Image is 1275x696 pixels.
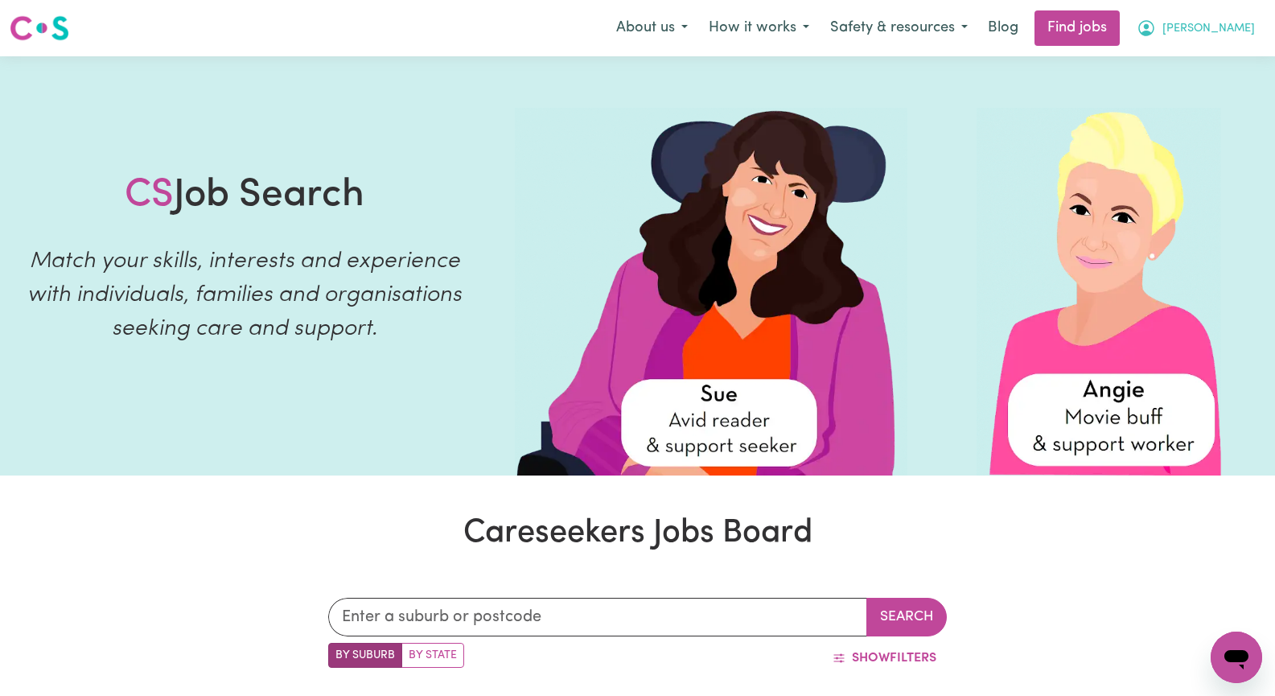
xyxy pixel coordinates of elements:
button: Search [866,598,947,636]
a: Blog [978,10,1028,46]
label: Search by state [401,643,464,668]
input: Enter a suburb or postcode [328,598,867,636]
p: Match your skills, interests and experience with individuals, families and organisations seeking ... [19,245,470,346]
h1: Job Search [125,173,364,220]
label: Search by suburb/post code [328,643,402,668]
button: Safety & resources [820,11,978,45]
button: ShowFilters [822,643,947,673]
span: Show [852,652,890,665]
img: Careseekers logo [10,14,69,43]
button: How it works [698,11,820,45]
a: Find jobs [1034,10,1120,46]
a: Careseekers logo [10,10,69,47]
iframe: Button to launch messaging window [1211,632,1262,683]
button: My Account [1126,11,1265,45]
span: CS [125,176,174,215]
span: [PERSON_NAME] [1162,20,1255,38]
button: About us [606,11,698,45]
